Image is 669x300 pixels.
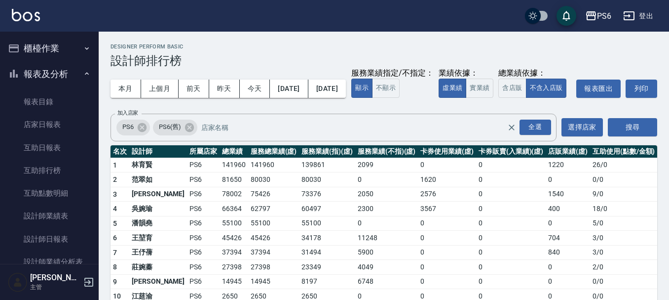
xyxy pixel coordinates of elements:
[209,80,240,98] button: 昨天
[372,79,400,98] button: 不顯示
[626,80,657,98] button: 列印
[498,79,526,98] button: 含店販
[546,216,590,231] td: 0
[355,216,418,231] td: 0
[30,273,80,283] h5: [PERSON_NAME]
[418,187,476,202] td: 2576
[129,260,187,275] td: 莊婉蓁
[418,172,476,187] td: 1620
[561,118,603,136] button: 選擇店家
[179,80,209,98] button: 前天
[129,216,187,231] td: 潘韻堯
[270,80,308,98] button: [DATE]
[526,79,567,98] button: 不含入店販
[220,274,248,289] td: 14945
[153,120,197,135] div: PS6(舊)
[113,161,117,169] span: 1
[129,145,187,158] th: 設計師
[187,172,220,187] td: PS6
[590,202,657,216] td: 18 / 0
[355,231,418,246] td: 11248
[299,231,355,246] td: 34178
[113,278,117,286] span: 9
[220,231,248,246] td: 45426
[299,216,355,231] td: 55100
[439,79,466,98] button: 虛業績
[129,158,187,172] td: 林育賢
[248,145,299,158] th: 服務總業績(虛)
[113,205,117,213] span: 4
[30,283,80,292] p: 主管
[187,231,220,246] td: PS6
[187,216,220,231] td: PS6
[351,79,372,98] button: 顯示
[248,274,299,289] td: 14945
[299,274,355,289] td: 8197
[4,113,95,136] a: 店家日報表
[4,36,95,61] button: 櫃檯作業
[111,145,129,158] th: 名次
[4,159,95,182] a: 互助排行榜
[129,187,187,202] td: [PERSON_NAME]
[597,10,611,22] div: PS6
[418,260,476,275] td: 0
[220,245,248,260] td: 37394
[248,187,299,202] td: 75426
[590,216,657,231] td: 5 / 0
[129,245,187,260] td: 王伃蒨
[113,234,117,242] span: 6
[590,187,657,202] td: 9 / 0
[418,231,476,246] td: 0
[113,190,117,198] span: 3
[187,145,220,158] th: 所屬店家
[418,158,476,172] td: 0
[187,187,220,202] td: PS6
[187,245,220,260] td: PS6
[248,260,299,275] td: 27398
[546,260,590,275] td: 0
[355,260,418,275] td: 4049
[590,245,657,260] td: 3 / 0
[546,172,590,187] td: 0
[476,202,546,216] td: 0
[4,136,95,159] a: 互助日報表
[418,245,476,260] td: 0
[117,109,138,117] label: 加入店家
[476,274,546,289] td: 0
[355,145,418,158] th: 服務業績(不指)(虛)
[355,158,418,172] td: 2099
[129,274,187,289] td: [PERSON_NAME]
[299,172,355,187] td: 80030
[4,205,95,227] a: 設計師業績表
[4,90,95,113] a: 報表目錄
[476,187,546,202] td: 0
[220,202,248,216] td: 66364
[590,274,657,289] td: 0 / 0
[129,172,187,187] td: 范翠如
[590,145,657,158] th: 互助使用(點數/金額)
[308,80,346,98] button: [DATE]
[557,6,576,26] button: save
[248,158,299,172] td: 141960
[576,80,621,98] button: 報表匯出
[187,158,220,172] td: PS6
[299,187,355,202] td: 73376
[590,172,657,187] td: 0 / 0
[518,118,553,137] button: Open
[476,145,546,158] th: 卡券販賣(入業績)(虛)
[141,80,179,98] button: 上個月
[248,231,299,246] td: 45426
[355,172,418,187] td: 0
[299,158,355,172] td: 139861
[187,274,220,289] td: PS6
[111,80,141,98] button: 本月
[355,245,418,260] td: 5900
[546,245,590,260] td: 840
[299,245,355,260] td: 31494
[111,43,657,50] h2: Designer Perform Basic
[418,145,476,158] th: 卡券使用業績(虛)
[355,202,418,216] td: 2300
[240,80,270,98] button: 今天
[546,231,590,246] td: 704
